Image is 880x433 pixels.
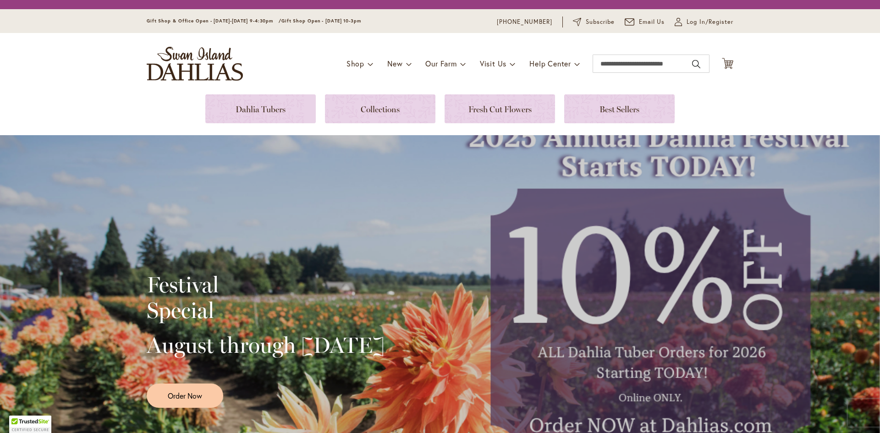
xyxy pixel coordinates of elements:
span: New [387,59,402,68]
span: Order Now [168,390,202,401]
span: Gift Shop & Office Open - [DATE]-[DATE] 9-4:30pm / [147,18,281,24]
button: Search [692,57,700,71]
span: Subscribe [586,17,615,27]
span: Gift Shop Open - [DATE] 10-3pm [281,18,361,24]
a: store logo [147,47,243,81]
span: Our Farm [425,59,456,68]
a: Log In/Register [675,17,733,27]
span: Visit Us [480,59,506,68]
span: Email Us [639,17,665,27]
a: Subscribe [573,17,615,27]
h2: Festival Special [147,272,385,323]
a: Email Us [625,17,665,27]
span: Log In/Register [687,17,733,27]
h2: August through [DATE] [147,332,385,358]
div: TrustedSite Certified [9,416,51,433]
a: [PHONE_NUMBER] [497,17,552,27]
span: Help Center [529,59,571,68]
a: Order Now [147,384,223,408]
span: Shop [346,59,364,68]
